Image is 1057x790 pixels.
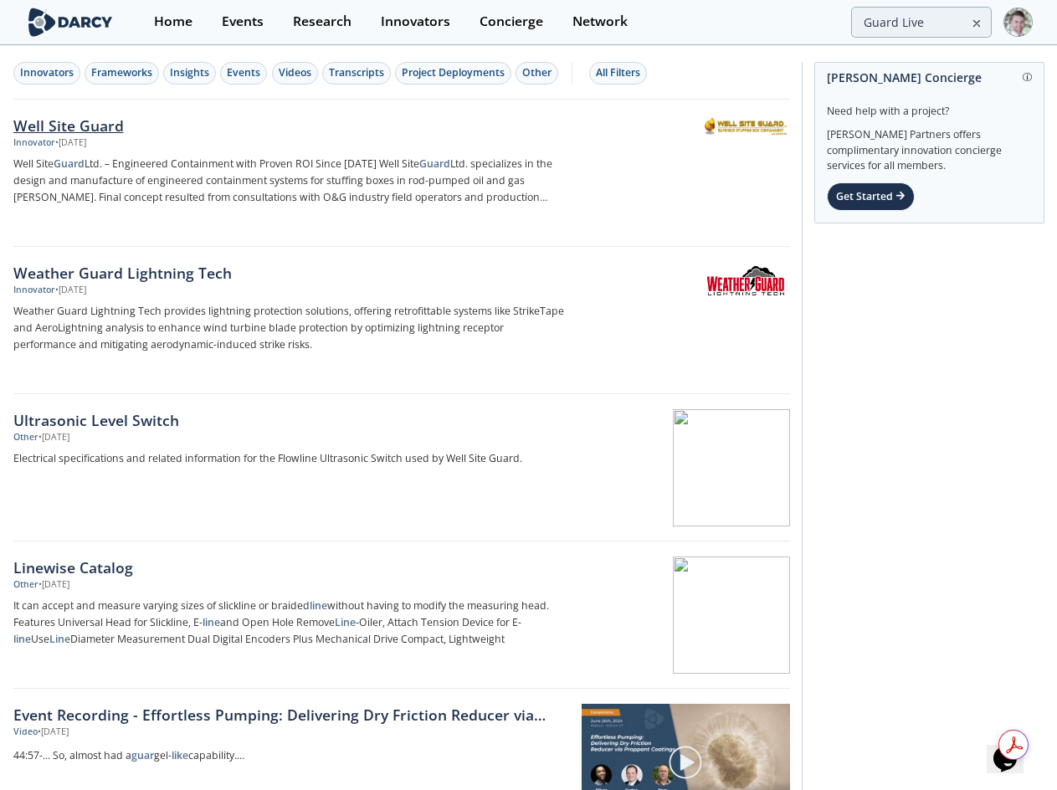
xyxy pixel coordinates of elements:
[851,7,992,38] input: Advanced Search
[227,65,260,80] div: Events
[25,8,116,37] img: logo-wide.svg
[20,65,74,80] div: Innovators
[13,598,567,648] p: It can accept and measure varying sizes of slickline or braided without having to modify the meas...
[55,136,86,150] div: • [DATE]
[91,65,152,80] div: Frameworks
[13,100,790,247] a: Well Site Guard Innovator •[DATE] Well SiteGuardLtd. – Engineered Containment with Proven ROI Sin...
[13,394,790,541] a: Ultrasonic Level Switch Other •[DATE] Electrical specifications and related information for the F...
[222,15,264,28] div: Events
[279,65,311,80] div: Videos
[381,15,450,28] div: Innovators
[13,745,570,767] a: 44:57-... So, almost had aguargel-likecapability....
[13,557,567,578] div: Linewise Catalog
[668,745,703,780] img: play-chapters-gray.svg
[38,578,69,592] div: • [DATE]
[85,62,159,85] button: Frameworks
[395,62,511,85] button: Project Deployments
[54,156,85,171] strong: Guard
[272,62,318,85] button: Videos
[13,578,38,592] div: Other
[13,284,55,297] div: Innovator
[13,303,567,353] p: Weather Guard Lightning Tech provides lightning protection solutions, offering retrofittable syst...
[38,726,69,739] div: • [DATE]
[335,615,356,629] strong: Line
[596,65,640,80] div: All Filters
[827,119,1032,174] div: [PERSON_NAME] Partners offers complimentary innovation concierge services for all members.
[516,62,558,85] button: Other
[13,156,567,206] p: Well Site Ltd. – Engineered Containment with Proven ROI Since [DATE] Well Site Ltd. specializes i...
[13,409,567,431] div: Ultrasonic Level Switch
[170,65,209,80] div: Insights
[163,62,216,85] button: Insights
[13,431,38,444] div: Other
[220,62,267,85] button: Events
[49,632,70,646] strong: Line
[827,92,1032,119] div: Need help with a project?
[1003,8,1033,37] img: Profile
[203,615,220,629] strong: line
[987,723,1040,773] iframe: chat widget
[13,115,567,136] div: Well Site Guard
[419,156,450,171] strong: Guard
[13,704,570,726] a: Event Recording - Effortless Pumping: Delivering Dry Friction Reducer via Proppant Coatings
[293,15,351,28] div: Research
[322,62,391,85] button: Transcripts
[55,284,86,297] div: • [DATE]
[329,65,384,80] div: Transcripts
[705,117,787,135] img: Well Site Guard
[13,726,38,739] div: Video
[1023,73,1032,82] img: information.svg
[310,598,327,613] strong: line
[131,748,154,762] strong: guar
[13,247,790,394] a: Weather Guard Lightning Tech Innovator •[DATE] Weather Guard Lightning Tech provides lightning pr...
[154,15,192,28] div: Home
[705,264,787,298] img: Weather Guard Lightning Tech
[827,63,1032,92] div: [PERSON_NAME] Concierge
[13,541,790,689] a: Linewise Catalog Other •[DATE] It can accept and measure varying sizes of slickline or braidedlin...
[13,136,55,150] div: Innovator
[827,182,915,211] div: Get Started
[522,65,552,80] div: Other
[172,748,188,762] strong: like
[13,262,567,284] div: Weather Guard Lightning Tech
[13,450,567,467] p: Electrical specifications and related information for the Flowline Ultrasonic Switch used by Well...
[589,62,647,85] button: All Filters
[572,15,628,28] div: Network
[38,431,69,444] div: • [DATE]
[402,65,505,80] div: Project Deployments
[13,62,80,85] button: Innovators
[13,632,31,646] strong: line
[480,15,543,28] div: Concierge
